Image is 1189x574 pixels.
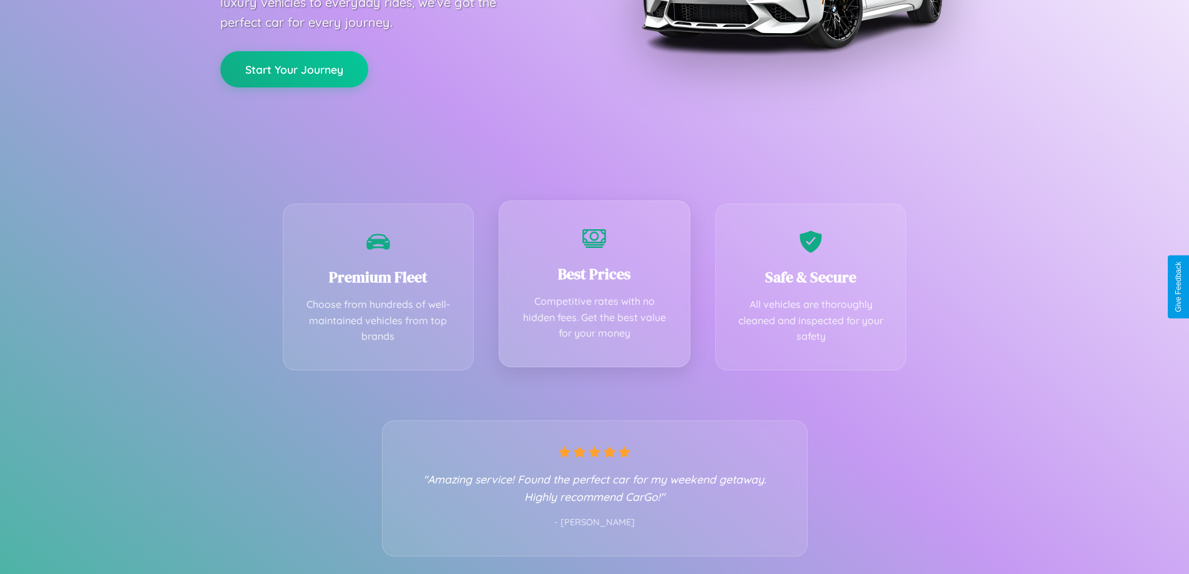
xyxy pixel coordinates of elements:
p: Choose from hundreds of well-maintained vehicles from top brands [302,297,455,345]
button: Start Your Journey [220,51,368,87]
p: All vehicles are thoroughly cleaned and inspected for your safety [735,297,888,345]
p: "Amazing service! Found the perfect car for my weekend getaway. Highly recommend CarGo!" [408,470,782,505]
div: Give Feedback [1174,262,1183,312]
p: Competitive rates with no hidden fees. Get the best value for your money [518,294,671,342]
p: - [PERSON_NAME] [408,515,782,531]
h3: Premium Fleet [302,267,455,287]
h3: Best Prices [518,264,671,284]
h3: Safe & Secure [735,267,888,287]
